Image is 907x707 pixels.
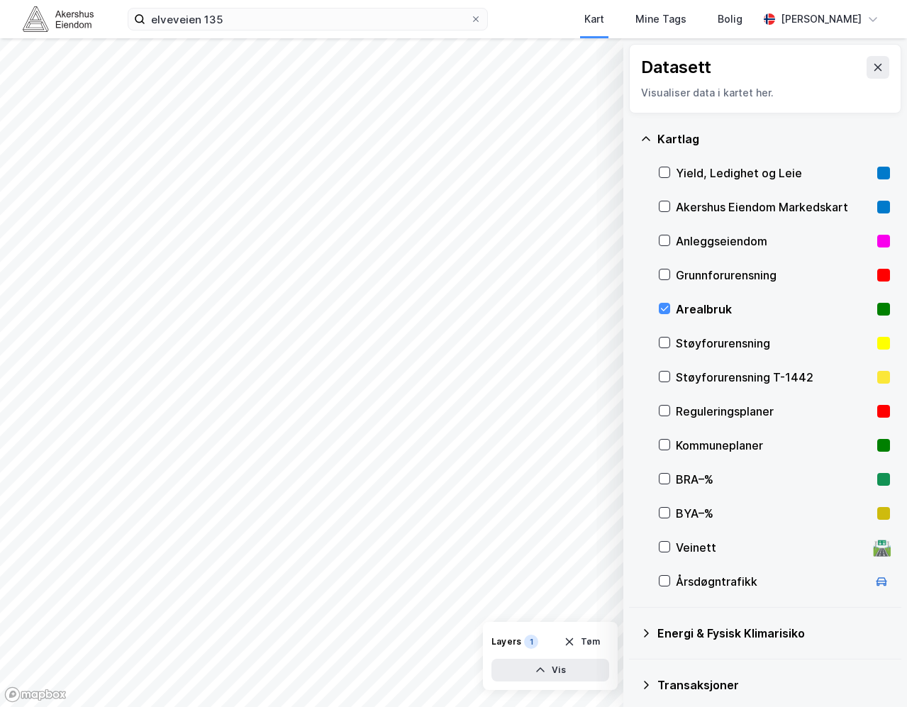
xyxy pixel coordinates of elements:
button: Tøm [555,630,609,653]
div: Akershus Eiendom Markedskart [676,199,872,216]
div: BRA–% [676,471,872,488]
div: Reguleringsplaner [676,403,872,420]
img: akershus-eiendom-logo.9091f326c980b4bce74ccdd9f866810c.svg [23,6,94,31]
div: Veinett [676,539,867,556]
div: Årsdøgntrafikk [676,573,867,590]
div: Støyforurensning T-1442 [676,369,872,386]
div: Energi & Fysisk Klimarisiko [657,625,890,642]
div: Yield, Ledighet og Leie [676,165,872,182]
div: Bolig [718,11,742,28]
div: Kartlag [657,130,890,147]
button: Vis [491,659,609,681]
iframe: Chat Widget [836,639,907,707]
div: Arealbruk [676,301,872,318]
div: [PERSON_NAME] [781,11,862,28]
div: Støyforurensning [676,335,872,352]
div: Grunnforurensning [676,267,872,284]
a: Mapbox homepage [4,686,67,703]
div: 🛣️ [872,538,891,557]
div: 1 [524,635,538,649]
div: Kart [584,11,604,28]
div: Kommuneplaner [676,437,872,454]
div: Visualiser data i kartet her. [641,84,889,101]
div: Anleggseiendom [676,233,872,250]
input: Søk på adresse, matrikkel, gårdeiere, leietakere eller personer [145,9,470,30]
div: Layers [491,636,521,647]
div: Kontrollprogram for chat [836,639,907,707]
div: Mine Tags [635,11,686,28]
div: BYA–% [676,505,872,522]
div: Transaksjoner [657,677,890,694]
div: Datasett [641,56,711,79]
